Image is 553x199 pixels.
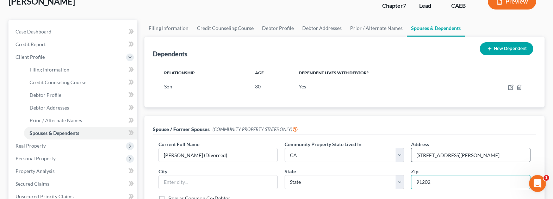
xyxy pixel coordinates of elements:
button: New Dependent [480,42,533,55]
div: Lead [419,2,440,10]
a: Spouses & Dependents [407,20,465,37]
span: Credit Report [15,41,46,47]
span: Credit Counseling Course [30,79,86,85]
div: Chapter [382,2,408,10]
a: Debtor Addresses [24,101,137,114]
span: 1 [543,175,549,181]
a: Case Dashboard [10,25,137,38]
th: Age [249,66,293,80]
div: CAEB [451,2,477,10]
a: Property Analysis [10,165,137,178]
span: Debtor Profile [30,92,61,98]
span: Community Property State Lived In [285,141,361,147]
span: Debtor Addresses [30,105,69,111]
a: Credit Counseling Course [193,20,258,37]
input: Enter address... [411,148,530,162]
span: Client Profile [15,54,45,60]
a: Debtor Addresses [298,20,346,37]
span: Filing Information [30,67,69,73]
td: 30 [249,80,293,93]
span: Real Property [15,143,46,149]
input: XXXXX [411,175,530,189]
span: Current Full Name [159,141,199,147]
a: Prior / Alternate Names [24,114,137,127]
span: Spouse / Former Spouses [153,126,210,132]
span: Personal Property [15,155,56,161]
a: Credit Counseling Course [24,76,137,89]
span: Secured Claims [15,181,49,187]
td: Son [159,80,250,93]
th: Dependent lives with debtor? [293,66,469,80]
a: Spouses & Dependents [24,127,137,139]
a: Filing Information [144,20,193,37]
a: Prior / Alternate Names [346,20,407,37]
span: Prior / Alternate Names [30,117,82,123]
span: Spouses & Dependents [30,130,79,136]
a: Debtor Profile [24,89,137,101]
input: Enter city... [159,175,278,189]
label: Address [411,141,429,148]
a: Debtor Profile [258,20,298,37]
a: Credit Report [10,38,137,51]
a: Filing Information [24,63,137,76]
span: Property Analysis [15,168,55,174]
div: Dependents [153,50,187,58]
span: Case Dashboard [15,29,51,35]
input: Enter name... [159,148,278,162]
label: City [159,168,167,175]
a: Secured Claims [10,178,137,190]
label: State [285,168,296,175]
iframe: Intercom live chat [529,175,546,192]
label: Zip [411,168,418,175]
span: (COMMUNITY PROPERTY STATES ONLY) [212,126,298,132]
span: 7 [403,2,406,9]
td: Yes [293,80,469,93]
th: Relationship [159,66,250,80]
